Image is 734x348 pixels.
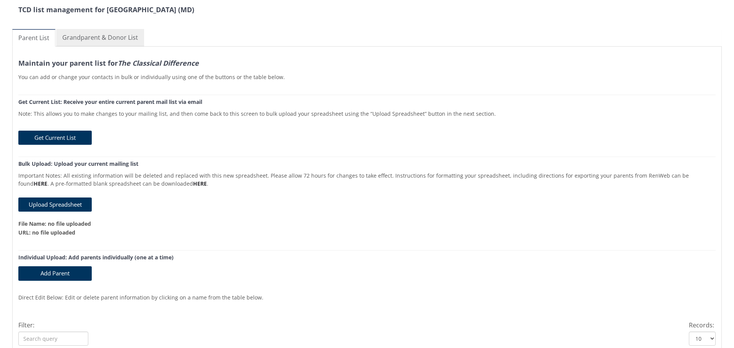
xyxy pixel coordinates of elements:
button: Get Current List [18,131,92,145]
p: Important Notes: All existing information will be deleted and replaced with this new spreadsheet.... [18,167,716,188]
a: HERE [193,180,207,187]
strong: URL: no file uploaded [18,229,75,236]
button: Upload Spreadsheet [18,197,92,212]
input: Search query [18,332,88,346]
strong: Maintain your parent list for [18,58,199,68]
a: Parent List [12,29,55,47]
label: Records: [689,320,714,330]
label: Filter: [18,320,34,330]
p: Note: This allows you to make changes to your mailing list, and then come back to this screen to ... [18,105,716,118]
strong: File Name: no file uploaded [18,220,91,227]
strong: Individual Upload: Add parents individually (one at a time) [18,254,174,261]
h3: TCD list management for [GEOGRAPHIC_DATA] (MD) [18,6,734,14]
em: The Classical Difference [118,58,199,68]
strong: Bulk Upload: Upload your current mailing list [18,160,138,167]
a: HERE [34,180,47,187]
p: Direct Edit Below: Edit or delete parent information by clicking on a name from the table below. [18,289,716,301]
p: You can add or change your contacts in bulk or individually using one of the buttons or the table... [18,67,716,81]
button: Add Parent [18,266,92,280]
strong: Get Current List: Receive your entire current parent mail list via email [18,98,202,105]
a: Grandparent & Donor List [56,29,144,46]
